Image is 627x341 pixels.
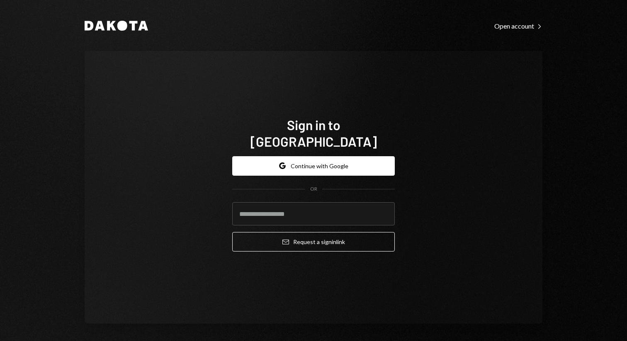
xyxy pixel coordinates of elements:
a: Open account [494,21,542,30]
button: Request a signinlink [232,232,395,252]
div: Open account [494,22,542,30]
button: Continue with Google [232,156,395,176]
h1: Sign in to [GEOGRAPHIC_DATA] [232,116,395,150]
div: OR [310,186,317,193]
